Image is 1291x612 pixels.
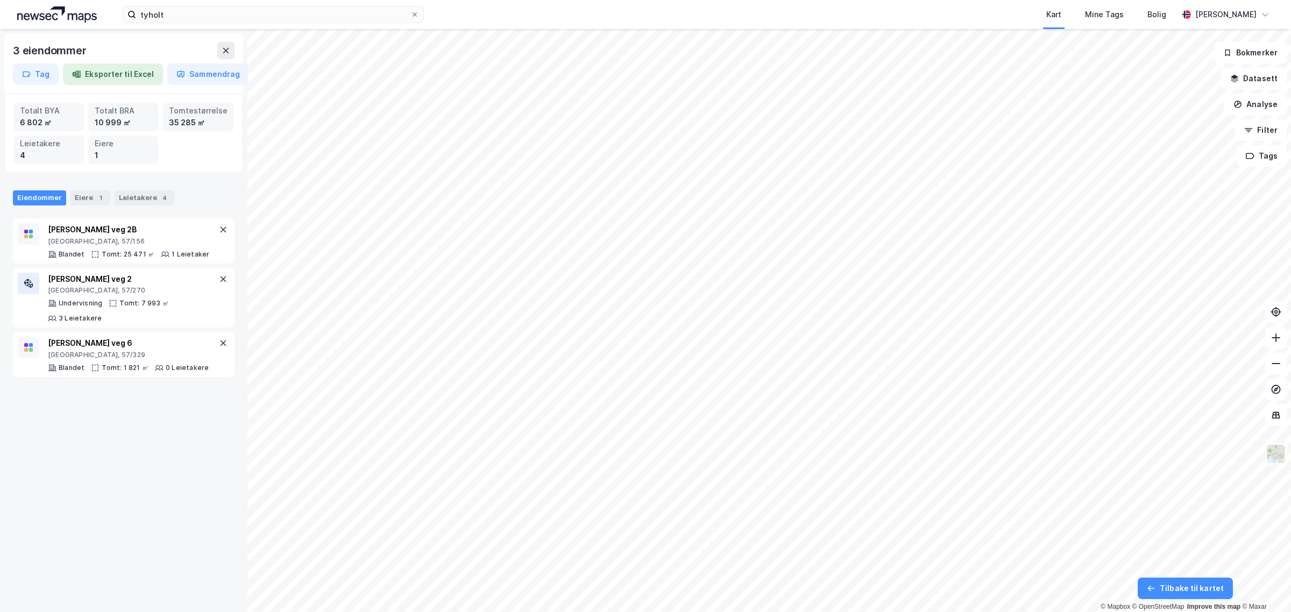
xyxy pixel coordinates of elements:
div: 1 [95,150,152,161]
div: [PERSON_NAME] veg 6 [48,337,209,350]
div: 35 285 ㎡ [169,117,228,129]
div: Eiendommer [13,190,66,205]
div: [PERSON_NAME] veg 2 [48,273,217,286]
div: Blandet [59,364,84,372]
div: 0 Leietakere [166,364,209,372]
img: logo.a4113a55bc3d86da70a041830d287a7e.svg [17,6,97,23]
div: Blandet [59,250,84,259]
div: Bolig [1147,8,1166,21]
div: Totalt BRA [95,105,152,117]
iframe: Chat Widget [1237,560,1291,612]
div: Leietakere [20,138,77,150]
button: Datasett [1221,68,1287,89]
div: [GEOGRAPHIC_DATA], 57/329 [48,351,209,359]
div: Undervisning [59,299,102,308]
div: 3 eiendommer [13,42,89,59]
button: Tags [1237,145,1287,167]
div: 10 999 ㎡ [95,117,152,129]
button: Tag [13,63,59,85]
div: Tomt: 7 993 ㎡ [119,299,169,308]
img: Z [1266,444,1286,464]
div: Eiere [70,190,110,205]
div: 1 [95,193,106,203]
div: Totalt BYA [20,105,77,117]
div: 3 Leietakere [59,314,102,323]
div: Kart [1046,8,1061,21]
div: [PERSON_NAME] veg 2B [48,223,209,236]
div: Tomt: 25 471 ㎡ [102,250,154,259]
button: Sammendrag [167,63,249,85]
div: 6 802 ㎡ [20,117,77,129]
div: Eiere [95,138,152,150]
div: [PERSON_NAME] [1195,8,1257,21]
a: Mapbox [1101,603,1130,610]
div: Tomt: 1 821 ㎡ [102,364,148,372]
div: [GEOGRAPHIC_DATA], 57/156 [48,237,209,246]
div: 4 [159,193,170,203]
a: OpenStreetMap [1132,603,1184,610]
button: Bokmerker [1214,42,1287,63]
button: Eksporter til Excel [63,63,163,85]
div: 4 [20,150,77,161]
button: Filter [1235,119,1287,141]
div: 1 Leietaker [172,250,209,259]
a: Improve this map [1187,603,1240,610]
input: Søk på adresse, matrikkel, gårdeiere, leietakere eller personer [136,6,410,23]
button: Tilbake til kartet [1138,578,1233,599]
button: Analyse [1224,94,1287,115]
div: Tomtestørrelse [169,105,228,117]
div: Leietakere [115,190,174,205]
div: [GEOGRAPHIC_DATA], 57/270 [48,286,217,295]
div: Kontrollprogram for chat [1237,560,1291,612]
div: Mine Tags [1085,8,1124,21]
